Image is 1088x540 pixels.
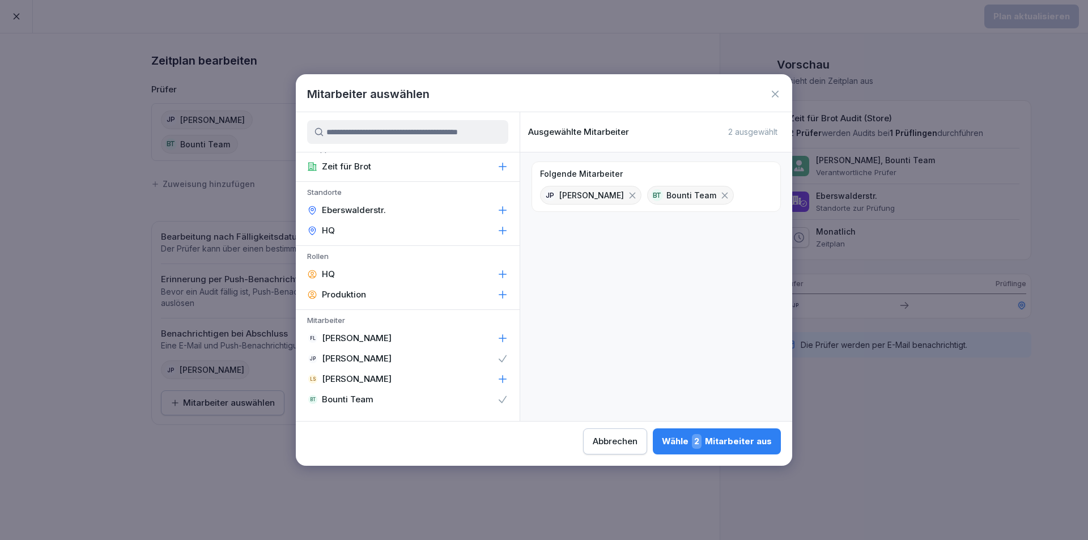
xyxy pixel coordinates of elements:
[666,189,716,201] p: Bounti Team
[540,169,623,179] p: Folgende Mitarbeiter
[322,225,335,236] p: HQ
[322,373,392,385] p: [PERSON_NAME]
[653,428,781,454] button: Wähle2Mitarbeiter aus
[296,188,520,200] p: Standorte
[583,428,647,454] button: Abbrechen
[593,435,637,448] div: Abbrechen
[322,394,373,405] p: Bounti Team
[296,252,520,264] p: Rollen
[322,161,371,172] p: Zeit für Brot
[662,434,772,449] div: Wähle Mitarbeiter aus
[308,334,317,343] div: FL
[559,189,624,201] p: [PERSON_NAME]
[692,434,702,449] span: 2
[651,189,663,201] div: BT
[322,289,366,300] p: Produktion
[322,353,392,364] p: [PERSON_NAME]
[308,395,317,404] div: BT
[322,269,335,280] p: HQ
[296,316,520,328] p: Mitarbeiter
[308,354,317,363] div: JP
[308,375,317,384] div: LS
[544,189,556,201] div: JP
[307,86,430,103] h1: Mitarbeiter auswählen
[528,127,629,137] p: Ausgewählte Mitarbeiter
[728,127,777,137] p: 2 ausgewählt
[322,333,392,344] p: [PERSON_NAME]
[322,205,386,216] p: Eberswalderstr.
